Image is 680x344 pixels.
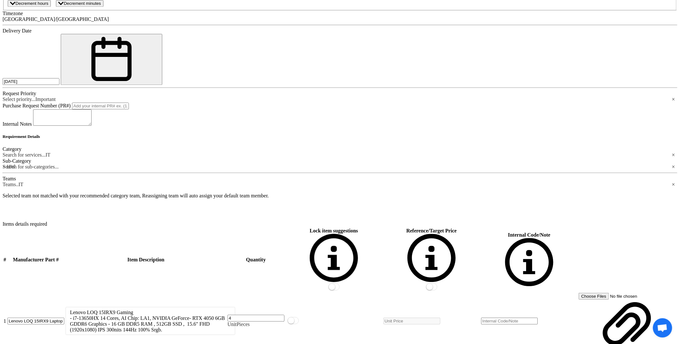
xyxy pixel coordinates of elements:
span: Reference/Target Price [407,228,457,233]
span: Clear all [672,182,677,188]
span: × [672,152,675,158]
input: Internal Code/Note [481,318,538,324]
th: Serial Number [3,228,6,292]
span: Clear all [672,152,677,158]
label: Teams [3,176,16,181]
label: Timezone [3,11,23,16]
label: Request Priority [3,91,36,96]
label: Internal Notes [3,121,32,127]
input: Delivery Date [3,78,59,85]
label: Sub-Category [3,158,31,164]
label: Purchase Request Number (PR#) [3,103,71,108]
input: Model Number [7,318,64,324]
span: Decrement hours [15,1,48,6]
th: Manufacturer Part # [7,228,65,292]
th: Quantity [227,228,285,292]
span: × [672,182,675,187]
span: Clear all [672,96,677,103]
div: Open chat [653,318,672,338]
div: Search for sub-categories... [3,164,59,170]
div: Lenovo LOQ 15IRX9 Gaming - i7-13650HX 14 Cores, AI Chip: LA1, NVIDIA GeForce - RTX 4050 6GB GDDR6... [70,310,231,333]
input: Amount [228,315,284,321]
div: [GEOGRAPHIC_DATA]/[GEOGRAPHIC_DATA] [3,16,677,22]
span: Decrement minutes [64,1,101,6]
h5: Requirement Details [3,134,677,139]
label: Delivery Date [3,28,31,33]
span: × [672,96,675,102]
label: Category [3,146,22,152]
span: Lock item suggestions [310,228,358,233]
span: Clear all [672,164,677,170]
p: Selected team not matched with your recommended category team, Reassigning team will auto assign ... [3,193,677,199]
span: Internal Code/Note [508,232,550,238]
div: Name [66,307,235,335]
input: Add your internal PR# ex. (1234, 3444, 4344)(Optional) [72,103,129,109]
input: Unit Price [383,318,440,324]
label: Items details required [3,221,47,227]
span: × [672,164,675,170]
th: Item Description [65,228,227,292]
